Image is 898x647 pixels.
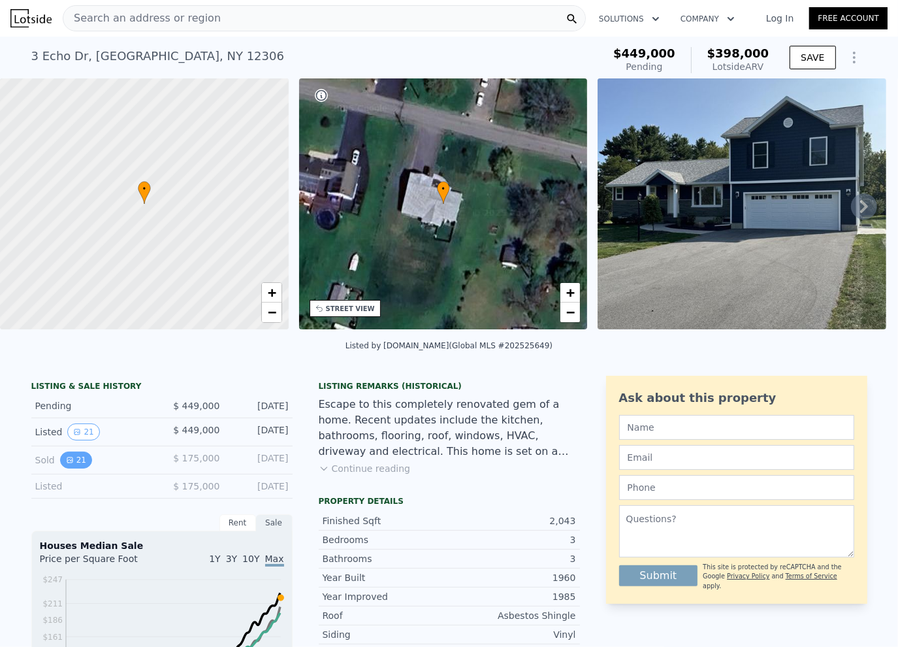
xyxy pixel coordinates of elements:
[449,533,576,546] div: 3
[319,462,411,475] button: Continue reading
[449,514,576,527] div: 2,043
[267,284,276,301] span: +
[40,539,284,552] div: Houses Median Sale
[786,572,837,580] a: Terms of Service
[40,552,162,573] div: Price per Square Foot
[226,554,237,564] span: 3Y
[326,304,375,314] div: STREET VIEW
[323,628,449,641] div: Siding
[707,60,769,73] div: Lotside ARV
[449,552,576,565] div: 3
[35,423,152,440] div: Listed
[323,571,449,584] div: Year Built
[173,453,219,463] span: $ 175,000
[231,399,289,412] div: [DATE]
[63,10,221,26] span: Search an address or region
[173,401,219,411] span: $ 449,000
[598,78,886,329] img: Sale: 169649252 Parcel: 82504388
[138,181,151,204] div: •
[449,609,576,622] div: Asbestos Shingle
[619,445,854,470] input: Email
[323,533,449,546] div: Bedrooms
[619,389,854,407] div: Ask about this property
[242,554,259,564] span: 10Y
[231,480,289,493] div: [DATE]
[323,514,449,527] div: Finished Sqft
[670,7,745,31] button: Company
[262,303,281,322] a: Zoom out
[31,381,293,394] div: LISTING & SALE HISTORY
[319,381,580,391] div: Listing Remarks (Historical)
[449,628,576,641] div: Vinyl
[560,303,580,322] a: Zoom out
[67,423,99,440] button: View historical data
[323,590,449,603] div: Year Improved
[809,7,888,29] a: Free Account
[42,575,63,584] tspan: $247
[345,341,553,350] div: Listed by [DOMAIN_NAME] (Global MLS #202525649)
[449,571,576,584] div: 1960
[566,284,575,301] span: +
[841,44,867,71] button: Show Options
[10,9,52,27] img: Lotside
[209,554,220,564] span: 1Y
[750,12,809,25] a: Log In
[588,7,670,31] button: Solutions
[256,514,293,531] div: Sale
[231,423,289,440] div: [DATE]
[173,425,219,435] span: $ 449,000
[31,47,284,65] div: 3 Echo Dr , [GEOGRAPHIC_DATA] , NY 12306
[262,283,281,303] a: Zoom in
[42,633,63,642] tspan: $161
[60,452,92,469] button: View historical data
[707,46,769,60] span: $398,000
[560,283,580,303] a: Zoom in
[35,452,152,469] div: Sold
[35,399,152,412] div: Pending
[727,572,769,580] a: Privacy Policy
[619,475,854,500] input: Phone
[323,609,449,622] div: Roof
[613,60,675,73] div: Pending
[566,304,575,320] span: −
[267,304,276,320] span: −
[437,181,450,204] div: •
[319,496,580,506] div: Property details
[42,616,63,625] tspan: $186
[703,563,854,591] div: This site is protected by reCAPTCHA and the Google and apply.
[619,565,698,586] button: Submit
[619,415,854,440] input: Name
[231,452,289,469] div: [DATE]
[265,554,284,567] span: Max
[138,183,151,195] span: •
[173,481,219,491] span: $ 175,000
[449,590,576,603] div: 1985
[219,514,256,531] div: Rent
[613,46,675,60] span: $449,000
[35,480,152,493] div: Listed
[319,397,580,459] div: Escape to this completely renovated gem of a home. Recent updates include the kitchen, bathrooms,...
[42,599,63,608] tspan: $211
[323,552,449,565] div: Bathrooms
[790,46,835,69] button: SAVE
[437,183,450,195] span: •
